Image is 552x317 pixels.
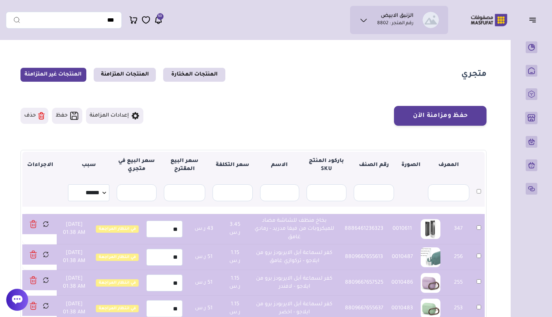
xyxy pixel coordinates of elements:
[421,219,440,239] img: 202310101416-EbORN453BeILbQesqyu9XxsJiyHwBuPaCDBw0jyo.png
[82,162,96,168] strong: سبب
[86,108,143,124] button: إعدادات المزامنة
[421,247,440,267] img: 2023-12-19-6581b87a88eda.png
[444,270,473,296] td: 255
[57,214,92,244] td: [DATE] 01:38 AM
[57,270,92,296] td: [DATE] 01:38 AM
[186,270,221,296] td: 51 ر.س
[94,68,156,82] a: المنتجات المتزامنة
[57,244,92,270] td: [DATE] 01:38 AM
[271,162,288,168] strong: الاسم
[154,15,163,25] a: 50
[421,273,440,293] img: 202310101453-VDXHUkU4Ve1P1MSrw0O7YY9SmmaytYr15RYrCAVM.jpg
[96,254,139,261] span: في انتظار المراجعة
[359,162,389,168] strong: رقم الصنف
[423,12,439,28] img: الزنبق الابيض
[341,270,388,296] td: 8809667657525
[388,244,417,270] td: 0010487
[158,13,162,20] span: 50
[444,214,473,244] td: 347
[309,158,344,172] strong: باركود المنتج SKU
[381,13,413,20] h1: الزنبق الابيض
[221,244,248,270] td: 1.15 ر.س
[341,214,388,244] td: 8886461236323
[444,244,473,270] td: 256
[96,225,139,233] span: في انتظار المراجعة
[96,305,139,312] span: في انتظار المراجعة
[401,162,421,168] strong: الصورة
[221,214,248,244] td: 3.45 ر.س
[461,70,487,80] h1: متجري
[20,108,48,124] button: حذف
[466,13,512,27] img: Logo
[170,158,198,172] strong: سعر البيع المقترح
[377,20,413,27] p: رقم المتجر : 8802
[341,244,388,270] td: 8809667655613
[394,106,487,126] button: حفظ ومزامنة الآن
[52,108,82,124] button: حفظ
[216,162,249,168] strong: سعر التكلفة
[388,214,417,244] td: 0010611
[248,244,341,270] td: كفر لسماعة آبل الايربودز برو من ايلاجو - تركوازي غامق
[20,68,86,82] a: المنتجات غير المتزامنة
[27,162,53,168] strong: الاجراءات
[438,162,459,168] strong: المعرف
[388,270,417,296] td: 0010486
[248,214,341,244] td: بخاخ منظف للشاشة مضاد للميكروبات من فيفا مدريد - رمادي غامق
[221,270,248,296] td: 1.15 ر.س
[186,214,221,244] td: 43 ر.س
[118,158,155,172] strong: سعر البيع في متجري
[186,244,221,270] td: 51 ر.س
[163,68,225,82] a: المنتجات المختارة
[248,270,341,296] td: كفر لسماعة آبل الايربودز برو من ايلاجو - لافندر
[96,279,139,287] span: في انتظار المراجعة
